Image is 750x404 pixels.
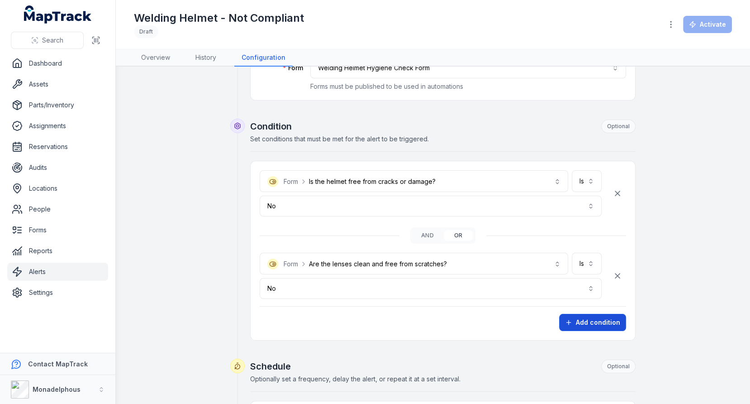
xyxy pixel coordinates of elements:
[260,170,568,192] button: FormIs the helmet free from cracks or damage?
[134,49,177,67] a: Overview
[7,117,108,135] a: Assignments
[7,221,108,239] a: Forms
[250,360,636,373] h2: Schedule
[7,179,108,197] a: Locations
[7,284,108,302] a: Settings
[7,200,108,218] a: People
[250,135,429,143] span: Set conditions that must be met for the alert to be triggered.
[260,278,602,299] button: No
[42,36,63,45] span: Search
[11,32,84,49] button: Search
[601,360,636,373] div: Optional
[260,196,602,216] button: No
[572,170,602,192] button: Is
[260,253,568,274] button: FormAre the lenses clean and free from scratches?
[250,375,460,383] span: Optionally set a frequency, delay the alert, or repeat it at a set interval.
[559,314,626,331] button: Add condition
[310,58,626,78] button: Welding Helmet Hygiene Check Form
[7,75,108,93] a: Assets
[134,11,304,25] h1: Welding Helmet - Not Compliant
[601,120,636,133] div: Optional
[7,96,108,114] a: Parts/Inventory
[260,63,303,72] label: Form
[134,25,158,38] div: Draft
[188,49,223,67] a: History
[7,138,108,156] a: Reservations
[7,263,108,281] a: Alerts
[33,385,81,393] strong: Monadelphous
[234,49,293,67] a: Configuration
[28,360,88,368] strong: Contact MapTrack
[444,230,473,241] button: or
[7,159,108,177] a: Audits
[7,54,108,72] a: Dashboard
[310,82,626,91] p: Forms must be published to be used in automations
[7,242,108,260] a: Reports
[413,230,442,241] button: and
[24,5,92,24] a: MapTrack
[250,120,636,133] h2: Condition
[572,253,602,274] button: Is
